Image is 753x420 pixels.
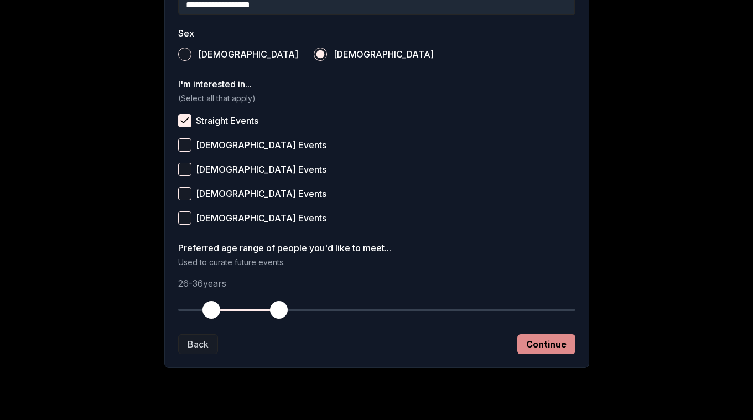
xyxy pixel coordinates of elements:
[178,80,575,89] label: I'm interested in...
[178,29,575,38] label: Sex
[196,165,326,174] span: [DEMOGRAPHIC_DATA] Events
[196,116,258,125] span: Straight Events
[334,50,434,59] span: [DEMOGRAPHIC_DATA]
[178,334,218,354] button: Back
[178,93,575,104] p: (Select all that apply)
[196,214,326,222] span: [DEMOGRAPHIC_DATA] Events
[178,211,191,225] button: [DEMOGRAPHIC_DATA] Events
[178,257,575,268] p: Used to curate future events.
[517,334,575,354] button: Continue
[196,141,326,149] span: [DEMOGRAPHIC_DATA] Events
[178,114,191,127] button: Straight Events
[178,187,191,200] button: [DEMOGRAPHIC_DATA] Events
[314,48,327,61] button: [DEMOGRAPHIC_DATA]
[178,138,191,152] button: [DEMOGRAPHIC_DATA] Events
[178,48,191,61] button: [DEMOGRAPHIC_DATA]
[198,50,298,59] span: [DEMOGRAPHIC_DATA]
[178,163,191,176] button: [DEMOGRAPHIC_DATA] Events
[178,277,575,290] p: 26 - 36 years
[178,243,575,252] label: Preferred age range of people you'd like to meet...
[196,189,326,198] span: [DEMOGRAPHIC_DATA] Events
